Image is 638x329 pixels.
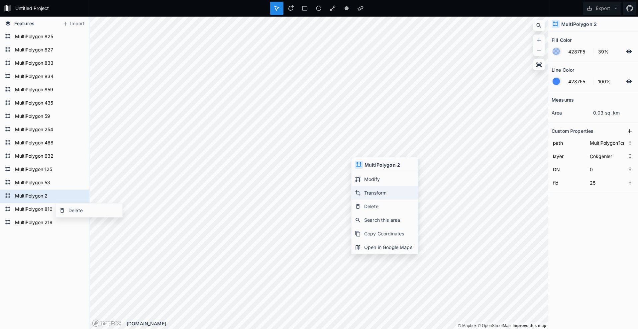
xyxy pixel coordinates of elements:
[365,161,400,168] h4: MultiPolygon 2
[352,186,418,200] div: Transform
[552,35,572,45] h2: Fill Color
[552,65,574,75] h2: Line Color
[127,320,548,327] div: [DOMAIN_NAME]
[512,323,546,328] a: Map feedback
[588,151,625,161] input: Empty
[552,138,585,148] input: Name
[588,178,625,188] input: Empty
[352,172,418,186] div: Modify
[561,21,597,28] h4: MultiPolygon 2
[59,19,88,29] button: Import
[352,200,418,213] div: Delete
[552,95,574,105] h2: Measures
[458,323,477,328] a: Mapbox
[352,227,418,240] div: Copy Coordinates
[588,138,625,148] input: Empty
[552,109,593,116] dt: area
[92,319,121,327] a: Mapbox logo
[552,178,585,188] input: Name
[552,151,585,161] input: Name
[593,109,635,116] dd: 0.03 sq. km
[478,323,511,328] a: OpenStreetMap
[352,213,418,227] div: Search this area
[588,164,625,174] input: Empty
[14,20,35,27] span: Features
[352,240,418,254] div: Open in Google Maps
[56,204,122,217] div: Delete
[583,2,621,15] button: Export
[552,126,593,136] h2: Custom Properties
[552,164,585,174] input: Name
